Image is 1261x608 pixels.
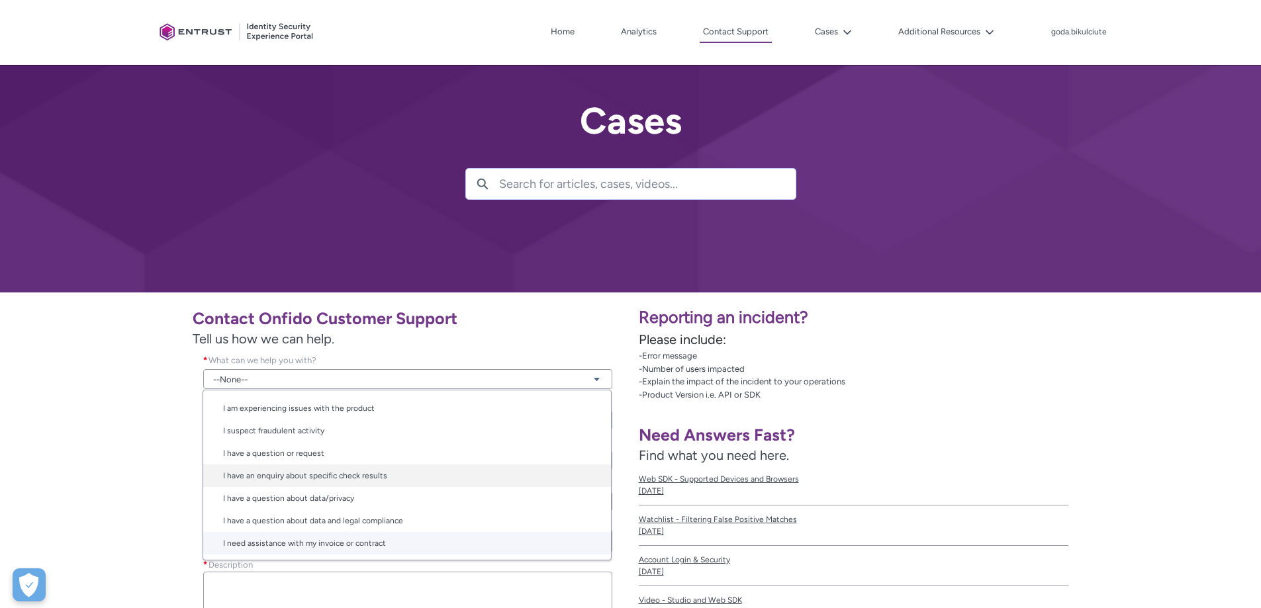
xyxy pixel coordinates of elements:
[639,594,1069,606] span: Video - Studio and Web SDK
[465,101,796,142] h2: Cases
[639,425,1069,445] h1: Need Answers Fast?
[812,22,855,42] button: Cases
[209,355,316,365] span: What can we help you with?
[13,568,46,601] button: Open Preferences
[639,447,789,463] span: Find what you need here.
[700,22,772,43] a: Contact Support
[639,554,1069,566] span: Account Login & Security
[639,527,664,536] lightning-formatted-date-time: [DATE]
[639,349,1254,401] p: -Error message -Number of users impacted -Explain the impact of the incident to your operations -...
[466,169,499,199] button: Search
[618,22,660,42] a: Analytics, opens in new tab
[203,464,611,487] a: I have an enquiry about specific check results
[203,354,209,367] span: required
[639,305,1254,330] p: Reporting an incident?
[547,22,578,42] a: Home
[639,505,1069,546] a: Watchlist - Filtering False Positive Matches[DATE]
[203,509,611,532] a: I have a question about data and legal compliance
[193,329,623,349] span: Tell us how we can help.
[13,568,46,601] div: Cookie Preferences
[639,567,664,576] lightning-formatted-date-time: [DATE]
[639,513,1069,525] span: Watchlist - Filtering False Positive Matches
[639,486,664,496] lightning-formatted-date-time: [DATE]
[203,558,209,572] span: required
[895,22,998,42] button: Additional Resources
[639,473,1069,485] span: Web SDK - Supported Devices and Browsers
[203,397,611,419] a: I am experiencing issues with the product
[499,169,796,199] input: Search for articles, cases, videos...
[203,369,612,389] a: --None--
[639,546,1069,586] a: Account Login & Security[DATE]
[203,442,611,464] a: I have a question or request
[193,308,623,329] h1: Contact Onfido Customer Support
[203,487,611,509] a: I have a question about data/privacy
[639,329,1254,349] p: Please include:
[1051,28,1107,37] p: goda.bikulciute
[639,465,1069,505] a: Web SDK - Supported Devices and Browsers[DATE]
[1051,24,1107,38] button: User Profile goda.bikulciute
[203,532,611,554] a: I need assistance with my invoice or contract
[209,560,253,570] span: Description
[203,419,611,442] a: I suspect fraudulent activity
